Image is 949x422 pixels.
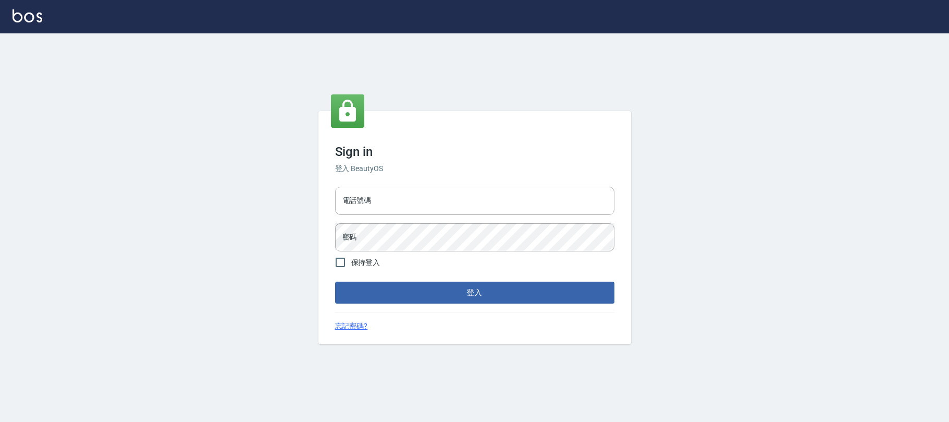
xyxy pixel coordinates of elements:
[335,321,368,332] a: 忘記密碼?
[335,282,614,304] button: 登入
[335,163,614,174] h6: 登入 BeautyOS
[335,144,614,159] h3: Sign in
[351,257,380,268] span: 保持登入
[13,9,42,22] img: Logo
